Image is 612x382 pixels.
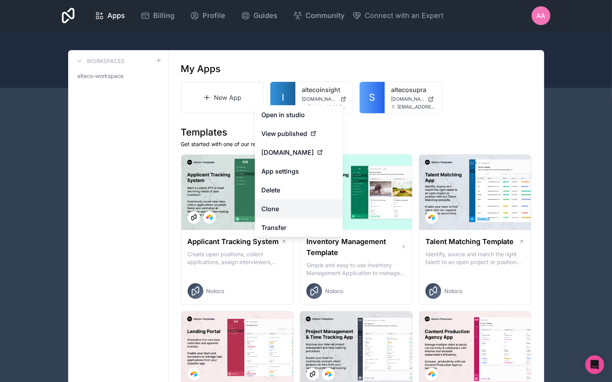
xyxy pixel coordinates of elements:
a: New App [181,81,264,114]
a: S [360,82,385,113]
a: Apps [89,7,131,24]
a: App settings [255,162,343,181]
a: altecosupra [391,85,436,94]
a: [DOMAIN_NAME] [302,96,346,102]
a: View published [255,124,343,143]
span: Community [306,10,344,21]
span: alteco-workspace [78,72,124,80]
a: Community [287,7,351,24]
button: Delete [255,181,343,199]
div: Open Intercom Messenger [585,355,604,374]
h3: Workspaces [87,57,125,65]
img: Airtable Logo [206,214,213,221]
span: I [282,91,284,104]
span: [DOMAIN_NAME] [302,96,337,102]
img: Airtable Logo [429,214,435,221]
a: altecoinsight [302,85,346,94]
p: Identify, source and match the right talent to an open project or position with our Talent Matchi... [426,250,525,266]
span: Profile [203,10,225,21]
img: Airtable Logo [191,371,197,377]
img: Airtable Logo [325,371,331,377]
span: Noloco [325,287,343,295]
a: [DOMAIN_NAME] [391,96,436,102]
img: Airtable Logo [429,371,435,377]
a: Billing [134,7,181,24]
span: [DOMAIN_NAME] [391,96,425,102]
button: Connect with an Expert [352,10,444,21]
h1: My Apps [181,63,221,75]
a: Clone [255,199,343,218]
span: [DOMAIN_NAME] [261,148,314,157]
p: Simple and easy to use Inventory Management Application to manage your stock, orders and Manufact... [306,261,406,277]
p: Create open positions, collect applications, assign interviewers, centralise candidate feedback a... [188,250,287,266]
a: Transfer [255,218,343,237]
h1: Templates [181,126,532,139]
span: Apps [107,10,125,21]
h1: Applicant Tracking System [188,236,279,247]
span: View published [261,129,307,138]
a: I [270,82,295,113]
a: Profile [184,7,232,24]
span: [EMAIL_ADDRESS][DOMAIN_NAME] [308,104,346,110]
span: Billing [153,10,174,21]
span: S [369,91,375,104]
span: Noloco [206,287,225,295]
span: Guides [253,10,277,21]
a: Open in studio [255,105,343,124]
span: Connect with an Expert [365,10,444,21]
a: alteco-workspace [74,69,162,83]
h1: Talent Matching Template [426,236,514,247]
h1: Inventory Management Template [306,236,400,258]
span: AA [537,11,545,20]
span: Noloco [444,287,462,295]
a: Guides [235,7,284,24]
p: Get started with one of our ready-made templates [181,140,532,148]
a: [DOMAIN_NAME] [255,143,343,162]
span: [EMAIL_ADDRESS][DOMAIN_NAME] [397,104,436,110]
a: Workspaces [74,56,125,66]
